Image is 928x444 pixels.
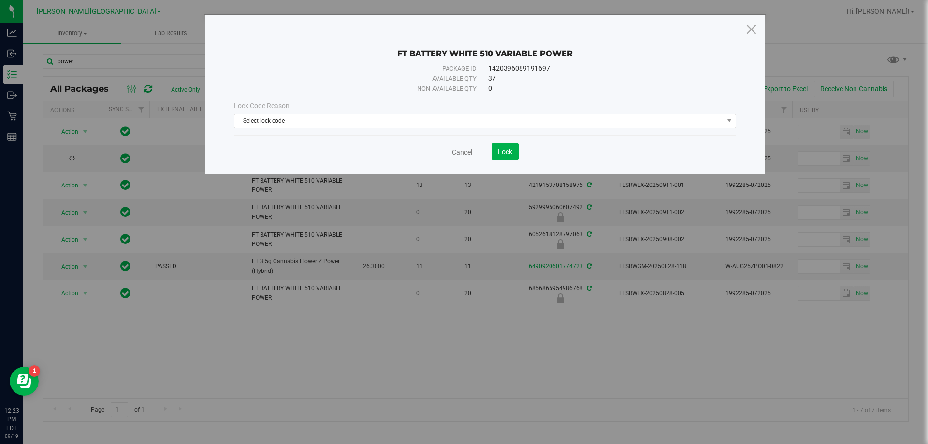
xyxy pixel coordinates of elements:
[234,34,736,58] div: FT BATTERY WHITE 510 VARIABLE POWER
[256,74,477,84] div: Available qty
[488,73,714,84] div: 37
[256,84,477,94] div: Non-available qty
[488,63,714,73] div: 1420396089191697
[10,367,39,396] iframe: Resource center
[492,143,519,160] button: Lock
[498,148,512,156] span: Lock
[452,147,472,157] a: Cancel
[29,365,40,377] iframe: Resource center unread badge
[234,114,724,128] span: Select lock code
[724,114,736,128] span: select
[234,102,290,110] span: Lock Code Reason
[488,84,714,94] div: 0
[256,64,477,73] div: Package ID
